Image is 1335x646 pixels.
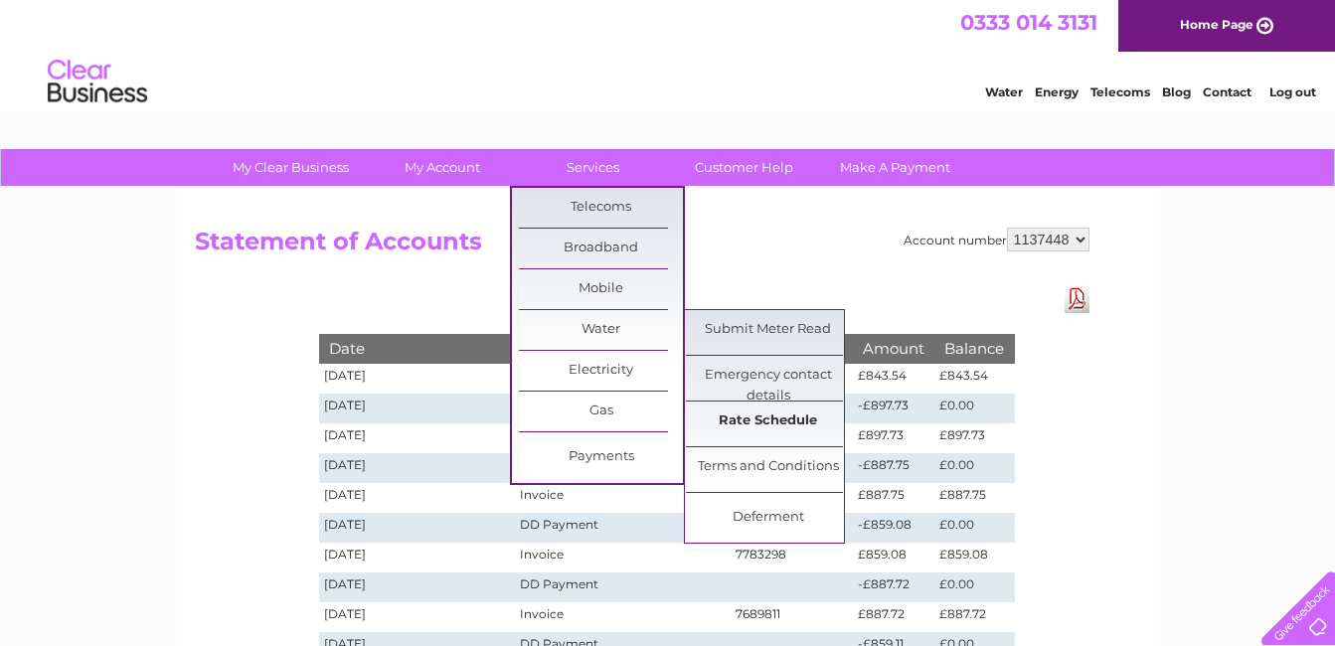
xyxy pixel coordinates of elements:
[319,394,516,423] td: [DATE]
[519,392,683,431] a: Gas
[1203,84,1252,99] a: Contact
[934,572,1014,602] td: £0.00
[686,447,850,487] a: Terms and Conditions
[853,483,934,513] td: £887.75
[519,351,683,391] a: Electricity
[1065,284,1089,313] a: Download Pdf
[1269,84,1316,99] a: Log out
[813,149,977,186] a: Make A Payment
[662,149,826,186] a: Customer Help
[934,423,1014,453] td: £897.73
[686,310,850,350] a: Submit Meter Read
[519,310,683,350] a: Water
[360,149,524,186] a: My Account
[519,269,683,309] a: Mobile
[515,513,730,543] td: DD Payment
[1090,84,1150,99] a: Telecoms
[960,10,1097,35] a: 0333 014 3131
[515,483,730,513] td: Invoice
[319,572,516,602] td: [DATE]
[853,334,934,363] th: Amount
[853,453,934,483] td: -£887.75
[686,498,850,538] a: Deferment
[985,84,1023,99] a: Water
[319,513,516,543] td: [DATE]
[934,513,1014,543] td: £0.00
[853,602,934,632] td: £887.72
[1162,84,1191,99] a: Blog
[934,453,1014,483] td: £0.00
[853,572,934,602] td: -£887.72
[319,364,516,394] td: [DATE]
[934,364,1014,394] td: £843.54
[934,602,1014,632] td: £887.72
[515,572,730,602] td: DD Payment
[853,423,934,453] td: £897.73
[731,602,854,632] td: 7689811
[515,602,730,632] td: Invoice
[519,229,683,268] a: Broadband
[319,483,516,513] td: [DATE]
[934,483,1014,513] td: £887.75
[731,543,854,572] td: 7783298
[319,453,516,483] td: [DATE]
[195,228,1089,265] h2: Statement of Accounts
[209,149,373,186] a: My Clear Business
[519,437,683,477] a: Payments
[853,543,934,572] td: £859.08
[319,543,516,572] td: [DATE]
[319,334,516,363] th: Date
[319,602,516,632] td: [DATE]
[853,364,934,394] td: £843.54
[934,543,1014,572] td: £859.08
[686,402,850,441] a: Rate Schedule
[853,513,934,543] td: -£859.08
[319,423,516,453] td: [DATE]
[511,149,675,186] a: Services
[519,188,683,228] a: Telecoms
[934,334,1014,363] th: Balance
[515,543,730,572] td: Invoice
[934,394,1014,423] td: £0.00
[199,11,1138,96] div: Clear Business is a trading name of Verastar Limited (registered in [GEOGRAPHIC_DATA] No. 3667643...
[904,228,1089,251] div: Account number
[1035,84,1079,99] a: Energy
[47,52,148,112] img: logo.png
[686,356,850,396] a: Emergency contact details
[853,394,934,423] td: -£897.73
